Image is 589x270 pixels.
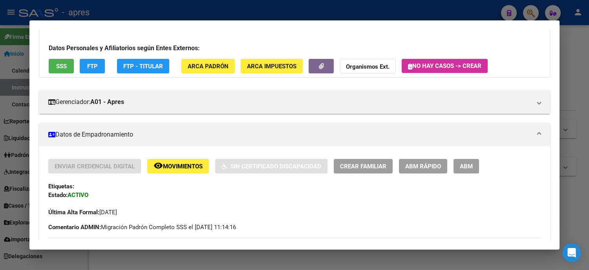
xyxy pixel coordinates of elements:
h3: Datos Personales y Afiliatorios según Entes Externos: [49,44,540,53]
span: FTP [87,63,98,70]
div: Open Intercom Messenger [562,243,581,262]
span: ABM Rápido [405,163,441,170]
span: ARCA Padrón [188,63,229,70]
span: Migración Padrón Completo SSS el [DATE] 11:14:16 [48,223,236,232]
mat-panel-title: Gerenciador: [48,97,531,107]
span: Sin Certificado Discapacidad [230,163,321,170]
span: Crear Familiar [340,163,386,170]
strong: Última Alta Formal: [48,209,99,216]
span: Movimientos [163,163,203,170]
mat-expansion-panel-header: Datos de Empadronamiento [39,123,550,146]
button: Movimientos [147,159,209,173]
button: No hay casos -> Crear [402,59,488,73]
button: Organismos Ext. [340,59,396,73]
mat-panel-title: Datos de Empadronamiento [48,130,531,139]
span: [DATE] [48,209,117,216]
strong: Estado: [48,192,68,199]
button: ABM [454,159,479,173]
button: Sin Certificado Discapacidad [215,159,327,173]
button: Crear Familiar [334,159,393,173]
mat-expansion-panel-header: Gerenciador:A01 - Apres [39,90,550,114]
button: Enviar Credencial Digital [48,159,141,173]
span: SSS [56,63,67,70]
button: FTP [80,59,105,73]
strong: A01 - Apres [90,97,124,107]
strong: ACTIVO [68,192,88,199]
span: Enviar Credencial Digital [55,163,135,170]
strong: Organismos Ext. [346,63,390,70]
strong: Etiquetas: [48,183,74,190]
span: No hay casos -> Crear [408,62,481,69]
mat-icon: remove_red_eye [154,161,163,170]
span: ABM [460,163,473,170]
span: ARCA Impuestos [247,63,296,70]
button: ABM Rápido [399,159,447,173]
button: ARCA Impuestos [241,59,303,73]
button: FTP - Titular [117,59,169,73]
button: ARCA Padrón [181,59,235,73]
span: FTP - Titular [123,63,163,70]
strong: Comentario ADMIN: [48,224,101,231]
button: SSS [49,59,74,73]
